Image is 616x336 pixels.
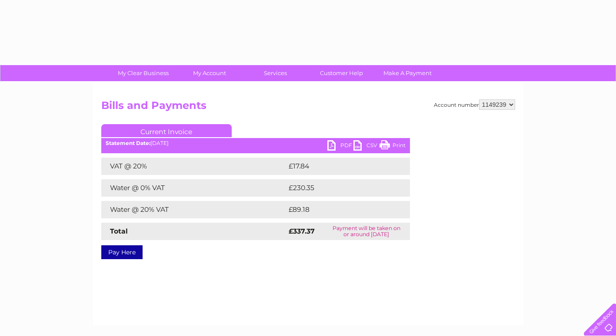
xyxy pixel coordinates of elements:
[353,140,380,153] a: CSV
[110,227,128,235] strong: Total
[101,158,286,175] td: VAT @ 20%
[434,99,515,110] div: Account number
[306,65,377,81] a: Customer Help
[107,65,179,81] a: My Clear Business
[286,201,392,218] td: £89.18
[327,140,353,153] a: PDF
[101,99,515,116] h2: Bills and Payments
[380,140,406,153] a: Print
[101,245,143,259] a: Pay Here
[101,140,410,146] div: [DATE]
[101,179,286,197] td: Water @ 0% VAT
[101,201,286,218] td: Water @ 20% VAT
[323,223,410,240] td: Payment will be taken on or around [DATE]
[240,65,311,81] a: Services
[372,65,443,81] a: Make A Payment
[106,140,150,146] b: Statement Date:
[286,158,392,175] td: £17.84
[101,124,232,137] a: Current Invoice
[173,65,245,81] a: My Account
[286,179,394,197] td: £230.35
[289,227,315,235] strong: £337.37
